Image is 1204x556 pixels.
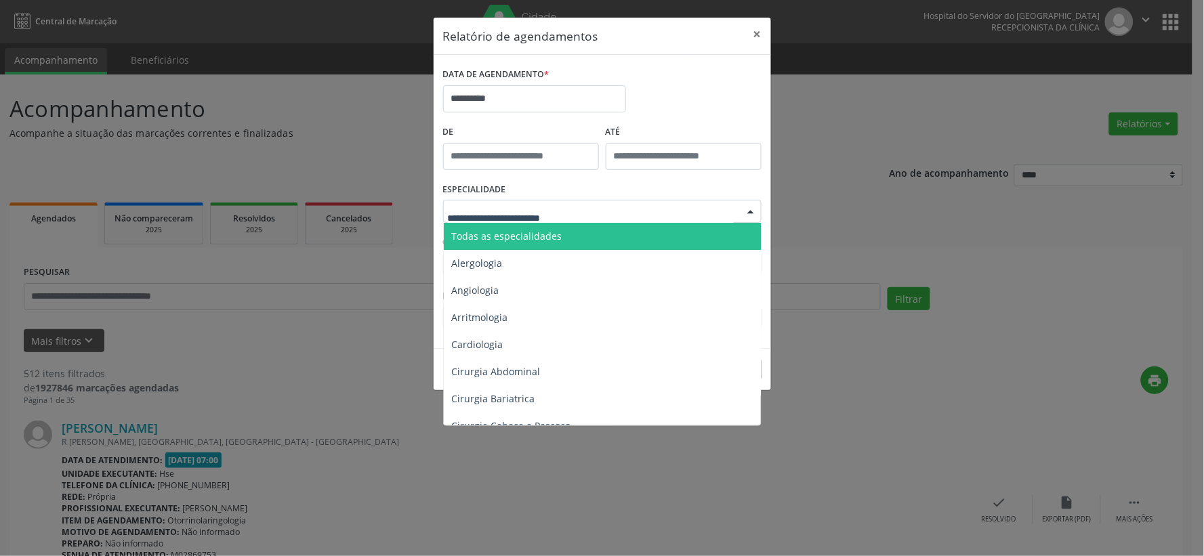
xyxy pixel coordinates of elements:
span: Angiologia [452,284,499,297]
label: De [443,122,599,143]
label: ESPECIALIDADE [443,179,506,200]
span: Cardiologia [452,338,503,351]
span: Cirurgia Bariatrica [452,392,535,405]
span: Todas as especialidades [452,230,562,242]
span: Arritmologia [452,311,508,324]
span: Alergologia [452,257,503,270]
label: DATA DE AGENDAMENTO [443,64,549,85]
button: Close [744,18,771,51]
span: Cirurgia Cabeça e Pescoço [452,419,571,432]
label: ATÉ [606,122,762,143]
h5: Relatório de agendamentos [443,27,598,45]
span: Cirurgia Abdominal [452,365,541,378]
